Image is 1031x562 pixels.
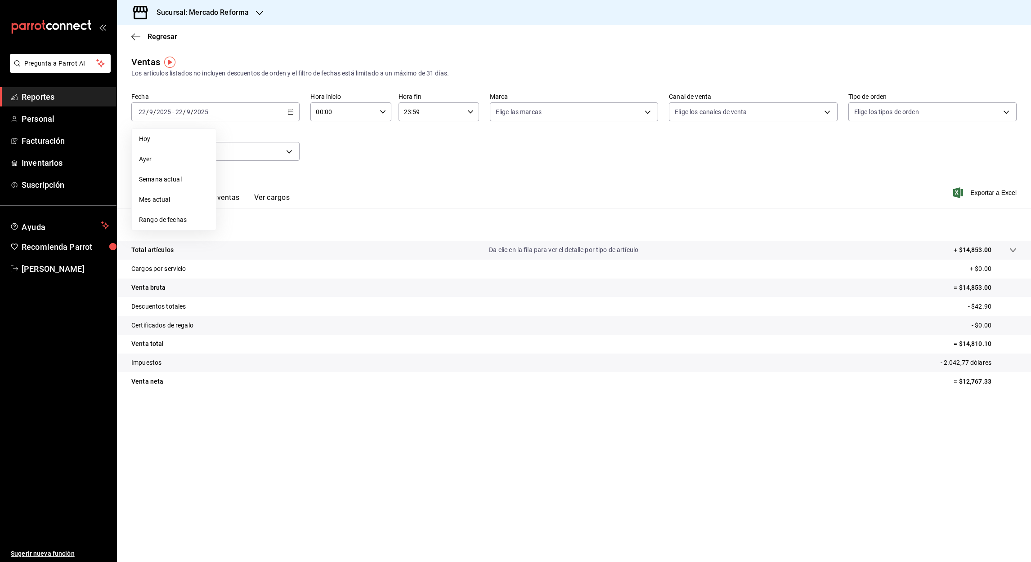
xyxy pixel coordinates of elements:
div: Pestañas de navegación [146,193,290,208]
label: Hora inicio [310,93,391,100]
img: Marcador de información sobre herramientas [164,57,175,68]
button: Ver ventas [204,193,240,208]
span: Semana actual [139,175,209,184]
label: Tipo de orden [848,93,1017,100]
p: - $42.90 [968,302,1017,311]
span: Ayer [139,155,209,164]
input: -- [186,108,191,115]
p: = $14,853.00 [954,283,1017,292]
label: Marca [490,93,658,100]
span: / [153,108,156,115]
span: Hoy [139,134,209,144]
span: Mes actual [139,195,209,204]
font: Personal [22,114,54,124]
label: Hora fin [399,93,479,100]
input: -- [149,108,153,115]
button: Ver cargos [254,193,290,208]
span: / [191,108,193,115]
p: Descuentos totales [131,302,186,311]
p: Certificados de regalo [131,321,193,330]
input: -- [138,108,146,115]
p: - 2.042,77 dólares [941,358,1017,367]
span: Regresar [148,32,177,41]
span: Pregunta a Parrot AI [24,59,97,68]
p: = $14,810.10 [954,339,1017,349]
span: Rango de fechas [139,215,209,225]
p: Da clic en la fila para ver el detalle por tipo de artículo [489,245,638,255]
button: Regresar [131,32,177,41]
div: Los artículos listados no incluyen descuentos de orden y el filtro de fechas está limitado a un m... [131,69,1017,78]
p: Venta total [131,339,164,349]
font: Exportar a Excel [970,189,1017,196]
span: / [146,108,149,115]
font: Sugerir nueva función [11,550,75,557]
p: Cargos por servicio [131,264,186,274]
p: Resumen [131,219,1017,230]
span: - [172,108,174,115]
font: Suscripción [22,180,64,190]
p: Impuestos [131,358,161,367]
span: Ayuda [22,220,98,231]
p: = $12,767.33 [954,377,1017,386]
p: Total artículos [131,245,174,255]
span: Elige los canales de venta [675,107,747,116]
font: Recomienda Parrot [22,242,92,252]
input: ---- [156,108,171,115]
p: Venta bruta [131,283,166,292]
button: Pregunta a Parrot AI [10,54,111,73]
button: open_drawer_menu [99,23,106,31]
input: ---- [193,108,209,115]
font: Inventarios [22,158,63,168]
button: Exportar a Excel [955,187,1017,198]
span: / [183,108,186,115]
font: Facturación [22,136,65,146]
p: + $0.00 [970,264,1017,274]
input: -- [175,108,183,115]
div: Ventas [131,55,160,69]
h3: Sucursal: Mercado Reforma [149,7,249,18]
label: Fecha [131,93,300,100]
label: Canal de venta [669,93,837,100]
span: Elige los tipos de orden [854,107,919,116]
span: Elige las marcas [496,107,542,116]
font: Reportes [22,92,54,102]
p: - $0.00 [972,321,1017,330]
a: Pregunta a Parrot AI [6,65,111,75]
p: + $14,853.00 [954,245,991,255]
p: Venta neta [131,377,163,386]
font: [PERSON_NAME] [22,264,85,274]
